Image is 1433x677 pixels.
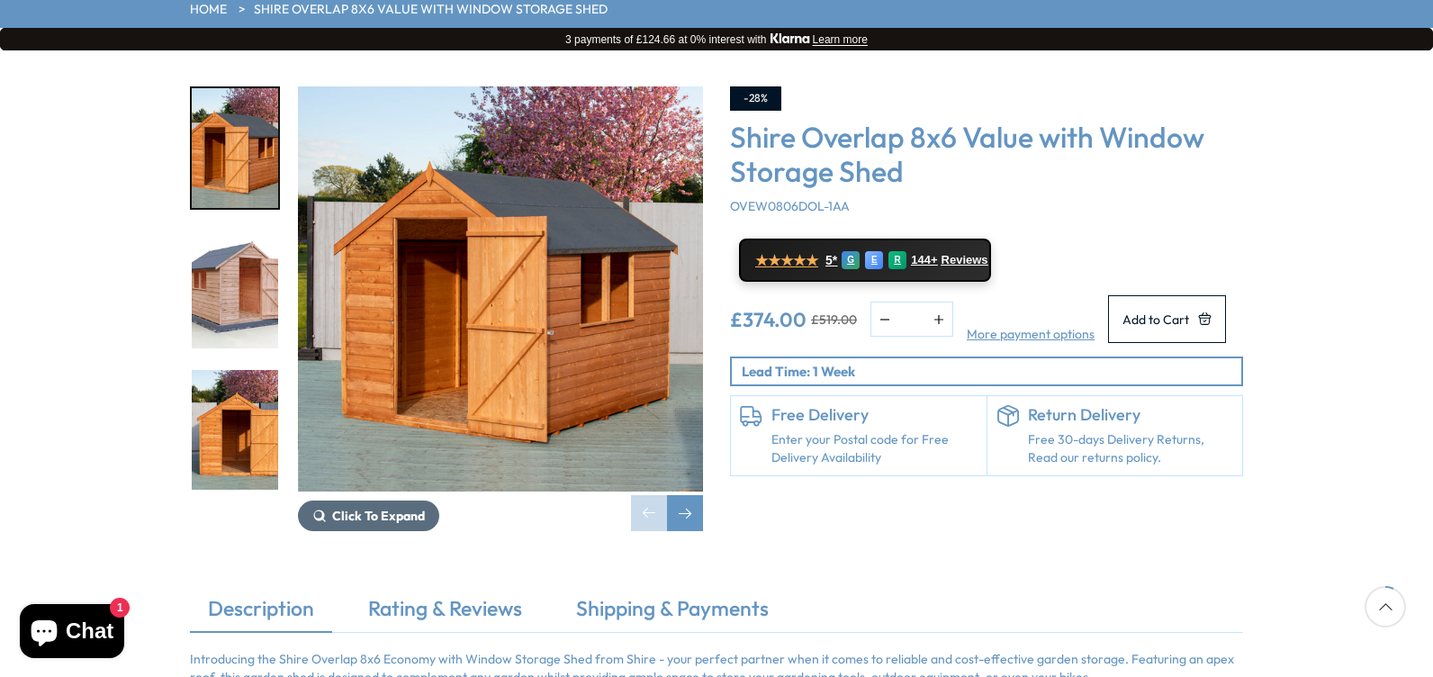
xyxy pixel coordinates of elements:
[730,310,807,329] ins: £374.00
[739,239,991,282] a: ★★★★★ 5* G E R 144+ Reviews
[298,86,703,492] img: Shire Overlap 8x6 Value with Window Storage Shed
[254,1,608,19] a: Shire Overlap 8x6 Value with Window Storage Shed
[192,230,278,349] img: Overlap8x6SDValueWITHWINDOW_THUMB_6e051e9e-2b44-4ae2-8e9c-643aaf2f8f21_200x200.jpg
[190,368,280,492] div: 3 / 12
[1028,431,1234,466] p: Free 30-days Delivery Returns, Read our returns policy.
[911,253,937,267] span: 144+
[742,362,1241,381] p: Lead Time: 1 Week
[558,594,787,632] a: Shipping & Payments
[298,86,703,531] div: 1 / 12
[888,251,906,269] div: R
[730,198,850,214] span: OVEW0806DOL-1AA
[190,1,227,19] a: HOME
[771,431,978,466] a: Enter your Postal code for Free Delivery Availability
[865,251,883,269] div: E
[192,88,278,208] img: Overlap8x6SDValuewithWindow5060490134437OVW0806DOL-1AA6_200x200.jpg
[730,86,781,111] div: -28%
[192,370,278,490] img: Overlap8x6SDValuewithWindow5060490134437OVW0806DOL-1AA5_200x200.jpg
[1108,295,1226,343] button: Add to Cart
[967,326,1095,344] a: More payment options
[1028,405,1234,425] h6: Return Delivery
[842,251,860,269] div: G
[1122,313,1189,326] span: Add to Cart
[811,313,857,326] del: £519.00
[730,120,1243,189] h3: Shire Overlap 8x6 Value with Window Storage Shed
[14,604,130,663] inbox-online-store-chat: Shopify online store chat
[755,252,818,269] span: ★★★★★
[631,495,667,531] div: Previous slide
[190,86,280,210] div: 1 / 12
[667,495,703,531] div: Next slide
[350,594,540,632] a: Rating & Reviews
[298,501,439,531] button: Click To Expand
[942,253,988,267] span: Reviews
[190,228,280,351] div: 2 / 12
[332,508,425,524] span: Click To Expand
[190,594,332,632] a: Description
[771,405,978,425] h6: Free Delivery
